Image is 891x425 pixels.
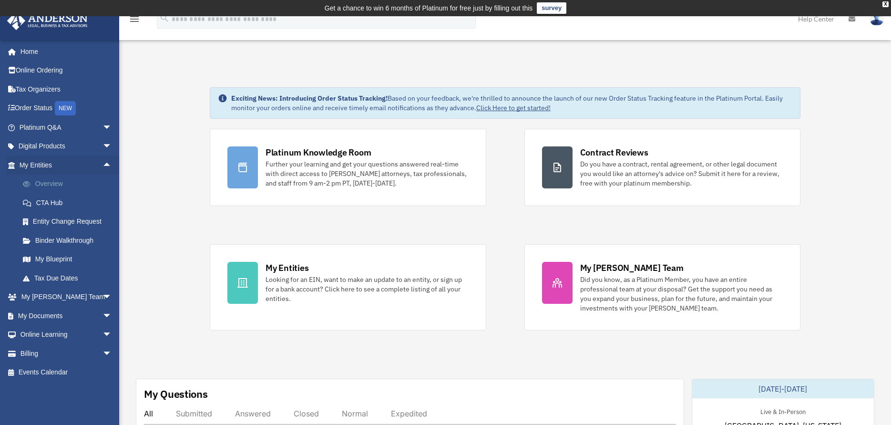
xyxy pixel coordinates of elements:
[7,61,126,80] a: Online Ordering
[266,159,469,188] div: Further your learning and get your questions answered real-time with direct access to [PERSON_NAM...
[102,325,122,345] span: arrow_drop_down
[7,344,126,363] a: Billingarrow_drop_down
[7,99,126,118] a: Order StatusNEW
[580,275,783,313] div: Did you know, as a Platinum Member, you have an entire professional team at your disposal? Get th...
[13,175,126,194] a: Overview
[7,363,126,382] a: Events Calendar
[524,129,801,206] a: Contract Reviews Do you have a contract, rental agreement, or other legal document you would like...
[7,80,126,99] a: Tax Organizers
[13,231,126,250] a: Binder Walkthrough
[7,42,122,61] a: Home
[476,104,551,112] a: Click Here to get started!
[144,387,208,401] div: My Questions
[294,409,319,418] div: Closed
[102,306,122,326] span: arrow_drop_down
[102,344,122,363] span: arrow_drop_down
[102,118,122,137] span: arrow_drop_down
[537,2,566,14] a: survey
[129,13,140,25] i: menu
[210,244,486,331] a: My Entities Looking for an EIN, want to make an update to an entity, or sign up for a bank accoun...
[144,409,153,418] div: All
[13,212,126,231] a: Entity Change Request
[231,94,388,103] strong: Exciting News: Introducing Order Status Tracking!
[7,118,126,137] a: Platinum Q&Aarrow_drop_down
[580,146,648,158] div: Contract Reviews
[692,379,874,398] div: [DATE]-[DATE]
[159,13,170,23] i: search
[753,406,813,416] div: Live & In-Person
[7,288,126,307] a: My [PERSON_NAME] Teamarrow_drop_down
[7,155,126,175] a: My Entitiesarrow_drop_up
[342,409,368,418] div: Normal
[266,262,308,274] div: My Entities
[266,146,371,158] div: Platinum Knowledge Room
[580,159,783,188] div: Do you have a contract, rental agreement, or other legal document you would like an attorney's ad...
[870,12,884,26] img: User Pic
[235,409,271,418] div: Answered
[231,93,792,113] div: Based on your feedback, we're thrilled to announce the launch of our new Order Status Tracking fe...
[7,137,126,156] a: Digital Productsarrow_drop_down
[102,137,122,156] span: arrow_drop_down
[55,101,76,115] div: NEW
[7,306,126,325] a: My Documentsarrow_drop_down
[524,244,801,331] a: My [PERSON_NAME] Team Did you know, as a Platinum Member, you have an entire professional team at...
[210,129,486,206] a: Platinum Knowledge Room Further your learning and get your questions answered real-time with dire...
[391,409,427,418] div: Expedited
[13,250,126,269] a: My Blueprint
[176,409,212,418] div: Submitted
[102,288,122,307] span: arrow_drop_down
[7,325,126,344] a: Online Learningarrow_drop_down
[13,269,126,288] a: Tax Due Dates
[4,11,91,30] img: Anderson Advisors Platinum Portal
[129,17,140,25] a: menu
[13,193,126,212] a: CTA Hub
[102,155,122,175] span: arrow_drop_up
[266,275,469,303] div: Looking for an EIN, want to make an update to an entity, or sign up for a bank account? Click her...
[882,1,889,7] div: close
[580,262,684,274] div: My [PERSON_NAME] Team
[325,2,533,14] div: Get a chance to win 6 months of Platinum for free just by filling out this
